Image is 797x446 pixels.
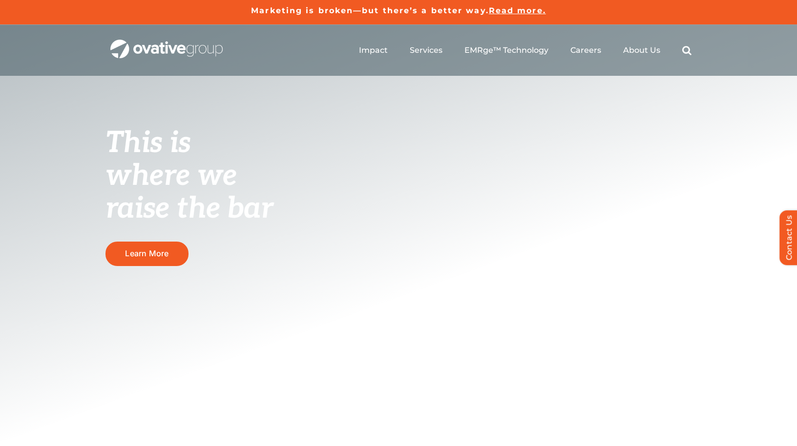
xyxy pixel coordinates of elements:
[105,158,273,226] span: where we raise the bar
[489,6,546,15] a: Read more.
[682,45,692,55] a: Search
[570,45,601,55] a: Careers
[464,45,548,55] a: EMRge™ Technology
[623,45,660,55] a: About Us
[359,45,388,55] a: Impact
[359,35,692,66] nav: Menu
[251,6,489,15] a: Marketing is broken—but there’s a better way.
[125,249,168,258] span: Learn More
[410,45,442,55] a: Services
[105,242,189,266] a: Learn More
[110,39,223,48] a: OG_Full_horizontal_WHT
[105,126,190,161] span: This is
